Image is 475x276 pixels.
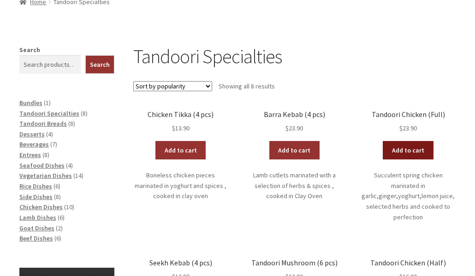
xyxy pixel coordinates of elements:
span: 6 [55,182,59,190]
span: $ [285,124,289,132]
button: Search [85,55,114,74]
a: Vegetarian Dishes [19,171,72,180]
a: Rice Dishes [19,182,52,190]
p: Lamb cutlets marinated with a selection of herbs & spices , cooked in Clay Oven [247,170,342,201]
span: 8 [56,193,59,201]
bdi: 13.90 [172,124,190,132]
span: 14 [75,171,82,180]
p: Boneless chicken pieces marinated in yoghurt and spices , cooked in clay oven [133,170,228,201]
span: 8 [83,109,86,117]
a: Tandoori Breads [19,119,67,128]
a: Bundles [19,99,42,107]
span: 8 [70,119,73,128]
span: $ [399,124,403,132]
a: Add to cart: “Tandoori Chicken (Full)” [383,141,433,159]
h1: Tandoori Specialties [133,45,456,68]
a: Goat Dishes [19,224,54,232]
a: Barra Kebab (4 pcs) $23.90 [247,110,342,134]
a: Tandoori Chicken (Full) $23.90 [361,110,456,134]
a: Add to cart: “Chicken Tikka (4 pcs)” [155,141,206,159]
h2: Seekh Kebab (4 pcs) [133,258,228,267]
h2: Tandoori Chicken (Full) [361,110,456,119]
span: $ [172,124,175,132]
input: Search products… [19,55,81,74]
h2: Tandoori Mushroom (6 pcs) [247,258,342,267]
bdi: 23.90 [399,124,417,132]
span: 8 [44,151,47,159]
p: Succulent spring chicken marinated in garlic,ginger,yoghurt,lemon juice, selected herbs and cooke... [361,170,456,222]
p: Showing all 8 results [219,79,275,94]
a: Entrees [19,151,41,159]
a: Beef Dishes [19,234,53,242]
select: Shop order [133,81,212,91]
bdi: 23.90 [285,124,303,132]
span: 10 [66,203,72,211]
a: Tandoori Specialties [19,109,79,117]
span: 7 [52,140,55,148]
span: 6 [59,213,63,222]
a: Chicken Dishes [19,203,63,211]
h2: Tandoori Chicken (Half) [361,258,456,267]
span: 6 [56,234,59,242]
h2: Chicken Tikka (4 pcs) [133,110,228,119]
a: Beverages [19,140,49,148]
a: Add to cart: “Barra Kebab (4 pcs)” [269,141,320,159]
a: Lamb Dishes [19,213,56,222]
span: 1 [46,99,49,107]
a: Desserts [19,130,45,138]
span: 4 [48,130,51,138]
a: Seafood Dishes [19,161,65,170]
span: 2 [58,224,61,232]
a: Chicken Tikka (4 pcs) $13.90 [133,110,228,134]
span: 4 [68,161,71,170]
label: Search [19,46,40,54]
h2: Barra Kebab (4 pcs) [247,110,342,119]
a: Side Dishes [19,193,53,201]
